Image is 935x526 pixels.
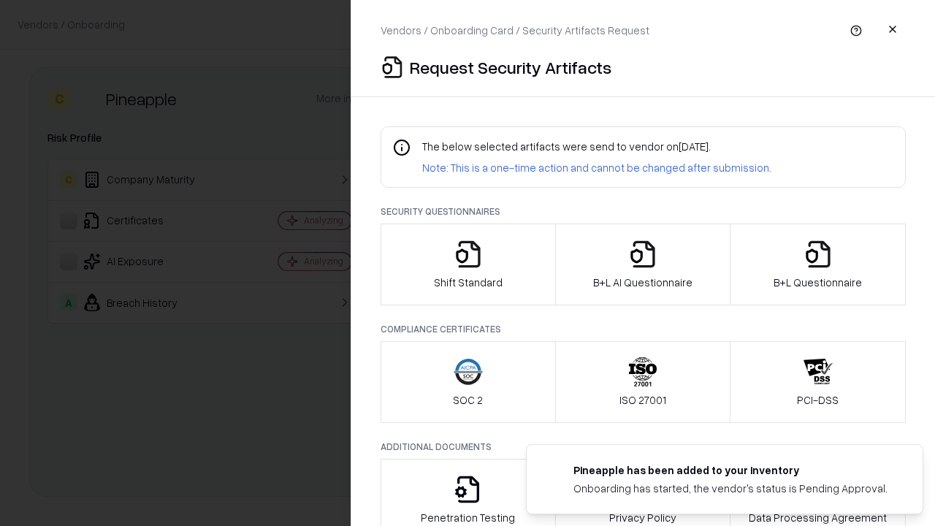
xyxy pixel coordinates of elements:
div: Pineapple has been added to your inventory [573,462,888,478]
div: Onboarding has started, the vendor's status is Pending Approval. [573,481,888,496]
p: Request Security Artifacts [410,56,611,79]
p: The below selected artifacts were send to vendor on [DATE] . [422,139,771,154]
p: ISO 27001 [619,392,666,408]
button: ISO 27001 [555,341,731,423]
p: PCI-DSS [797,392,839,408]
p: Compliance Certificates [381,323,906,335]
p: B+L AI Questionnaire [593,275,692,290]
p: Note: This is a one-time action and cannot be changed after submission. [422,160,771,175]
p: Penetration Testing [421,510,515,525]
button: Shift Standard [381,224,556,305]
p: Additional Documents [381,441,906,453]
p: B+L Questionnaire [774,275,862,290]
p: Security Questionnaires [381,205,906,218]
p: Privacy Policy [609,510,676,525]
p: Shift Standard [434,275,503,290]
button: SOC 2 [381,341,556,423]
p: Data Processing Agreement [749,510,887,525]
button: B+L AI Questionnaire [555,224,731,305]
button: B+L Questionnaire [730,224,906,305]
p: SOC 2 [453,392,483,408]
p: Vendors / Onboarding Card / Security Artifacts Request [381,23,649,38]
img: pineappleenergy.com [544,462,562,480]
button: PCI-DSS [730,341,906,423]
